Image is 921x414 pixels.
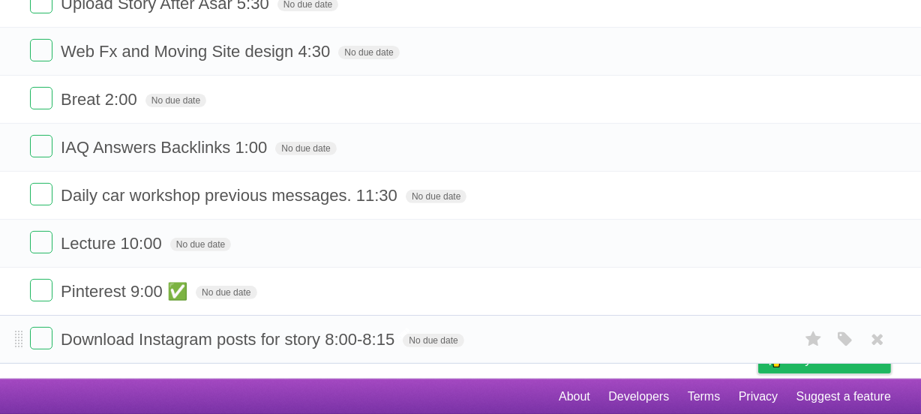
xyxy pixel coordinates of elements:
span: No due date [406,190,466,203]
span: No due date [338,46,399,59]
span: No due date [170,238,231,251]
a: Terms [688,382,721,411]
label: Done [30,87,52,109]
label: Star task [799,327,828,352]
label: Done [30,231,52,253]
span: Daily car workshop previous messages. 11:30 [61,186,401,205]
span: Pinterest 9:00 ✅ [61,282,191,301]
span: No due date [196,286,256,299]
span: IAQ Answers Backlinks 1:00 [61,138,271,157]
span: Buy me a coffee [790,346,883,373]
a: Privacy [739,382,778,411]
label: Done [30,279,52,301]
a: Developers [608,382,669,411]
span: Download Instagram posts for story 8:00-8:15 [61,330,398,349]
label: Done [30,183,52,205]
span: Lecture 10:00 [61,234,166,253]
label: Done [30,39,52,61]
a: About [559,382,590,411]
label: Done [30,135,52,157]
span: Breat 2:00 [61,90,141,109]
span: No due date [275,142,336,155]
span: No due date [403,334,463,347]
a: Suggest a feature [796,382,891,411]
span: Web Fx and Moving Site design 4:30 [61,42,334,61]
span: No due date [145,94,206,107]
label: Done [30,327,52,349]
